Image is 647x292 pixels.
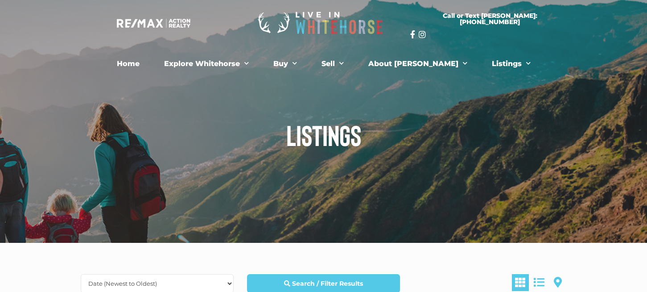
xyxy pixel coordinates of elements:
a: Home [110,55,146,73]
nav: Menu [78,55,569,73]
h1: Listings [74,121,573,149]
a: About [PERSON_NAME] [362,55,474,73]
a: Sell [315,55,350,73]
a: Explore Whitehorse [157,55,256,73]
a: Listings [485,55,537,73]
span: Call or Text [PERSON_NAME]: [PHONE_NUMBER] [421,13,559,25]
a: Buy [267,55,304,73]
strong: Search / Filter Results [292,279,363,288]
a: Call or Text [PERSON_NAME]: [PHONE_NUMBER] [410,7,570,30]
